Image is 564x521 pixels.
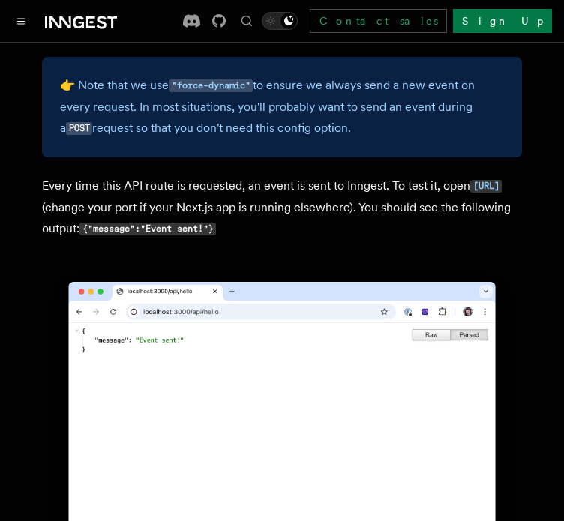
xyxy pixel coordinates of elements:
[42,175,522,240] p: Every time this API route is requested, an event is sent to Inngest. To test it, open (change you...
[262,12,298,30] button: Toggle dark mode
[79,223,216,235] code: {"message":"Event sent!"}
[12,12,30,30] button: Toggle navigation
[66,122,92,135] code: POST
[453,9,552,33] a: Sign Up
[60,75,504,139] p: 👉 Note that we use to ensure we always send a new event on every request. In most situations, you...
[310,9,447,33] a: Contact sales
[169,78,253,92] a: "force-dynamic"
[238,12,256,30] button: Find something...
[470,180,502,193] code: [URL]
[169,79,253,92] code: "force-dynamic"
[470,178,502,193] a: [URL]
